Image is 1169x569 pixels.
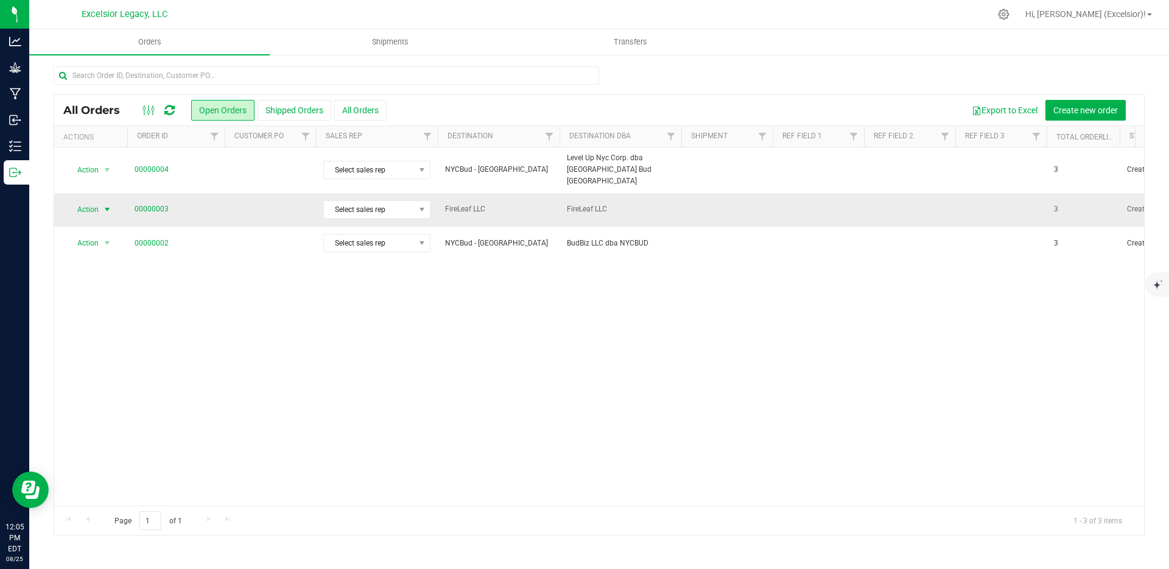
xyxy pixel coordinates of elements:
[205,126,225,147] a: Filter
[1025,9,1146,19] span: Hi, [PERSON_NAME] (Excelsior)!
[100,201,115,218] span: select
[66,201,99,218] span: Action
[445,238,552,249] span: NYCBud - [GEOGRAPHIC_DATA]
[9,166,21,178] inline-svg: Outbound
[567,203,674,215] span: FireLeaf LLC
[9,140,21,152] inline-svg: Inventory
[122,37,178,48] span: Orders
[661,126,681,147] a: Filter
[5,554,24,564] p: 08/25
[539,126,560,147] a: Filter
[191,100,255,121] button: Open Orders
[1056,133,1122,141] a: Total Orderlines
[9,114,21,126] inline-svg: Inbound
[418,126,438,147] a: Filter
[1053,105,1118,115] span: Create new order
[844,126,864,147] a: Filter
[964,100,1045,121] button: Export to Excel
[135,238,169,249] a: 00000002
[1054,238,1058,249] span: 3
[324,201,415,218] span: Select sales rep
[448,132,493,140] a: Destination
[82,9,167,19] span: Excelsior Legacy, LLC
[5,521,24,554] p: 12:05 PM EDT
[66,235,99,252] span: Action
[139,511,161,530] input: 1
[1129,132,1156,140] a: Status
[66,161,99,178] span: Action
[324,235,415,252] span: Select sales rep
[100,235,115,252] span: select
[1027,126,1047,147] a: Filter
[9,62,21,74] inline-svg: Grow
[782,132,822,140] a: Ref Field 1
[510,29,751,55] a: Transfers
[326,132,362,140] a: Sales Rep
[567,152,674,188] span: Level Up Nyc Corp. dba [GEOGRAPHIC_DATA] Bud [GEOGRAPHIC_DATA]
[9,35,21,48] inline-svg: Analytics
[1064,511,1132,529] span: 1 - 3 of 3 items
[445,164,552,175] span: NYCBud - [GEOGRAPHIC_DATA]
[597,37,664,48] span: Transfers
[296,126,316,147] a: Filter
[965,132,1005,140] a: Ref Field 3
[334,100,387,121] button: All Orders
[9,88,21,100] inline-svg: Manufacturing
[1045,100,1126,121] button: Create new order
[63,133,122,141] div: Actions
[258,100,331,121] button: Shipped Orders
[12,472,49,508] iframe: Resource center
[29,29,270,55] a: Orders
[874,132,913,140] a: Ref Field 2
[691,132,728,140] a: Shipment
[996,9,1011,20] div: Manage settings
[234,132,284,140] a: Customer PO
[445,203,552,215] span: FireLeaf LLC
[753,126,773,147] a: Filter
[100,161,115,178] span: select
[270,29,510,55] a: Shipments
[356,37,425,48] span: Shipments
[54,66,599,85] input: Search Order ID, Destination, Customer PO...
[135,203,169,215] a: 00000003
[137,132,168,140] a: Order ID
[104,511,192,530] span: Page of 1
[135,164,169,175] a: 00000004
[567,238,674,249] span: BudBiz LLC dba NYCBUD
[569,132,631,140] a: Destination DBA
[1054,164,1058,175] span: 3
[63,104,132,117] span: All Orders
[935,126,955,147] a: Filter
[324,161,415,178] span: Select sales rep
[1054,203,1058,215] span: 3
